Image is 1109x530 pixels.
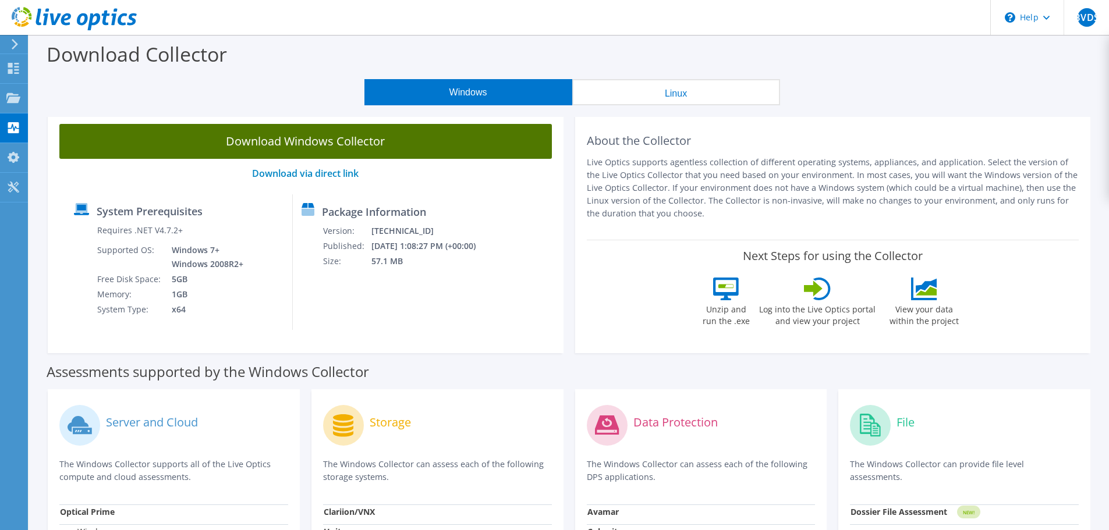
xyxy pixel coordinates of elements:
p: The Windows Collector can provide file level assessments. [850,458,1079,483]
td: Version: [323,223,371,239]
label: Storage [370,417,411,428]
td: 5GB [163,272,246,287]
a: Download via direct link [252,167,359,180]
svg: \n [1005,12,1015,23]
label: System Prerequisites [97,205,203,217]
a: Download Windows Collector [59,124,552,159]
td: Published: [323,239,371,254]
td: Supported OS: [97,243,163,272]
label: Log into the Live Optics portal and view your project [759,300,876,327]
label: Requires .NET V4.7.2+ [97,225,183,236]
p: The Windows Collector supports all of the Live Optics compute and cloud assessments. [59,458,288,483]
td: Memory: [97,287,163,302]
label: Package Information [322,206,426,218]
strong: Dossier File Assessment [851,506,947,517]
label: View your data within the project [882,300,966,327]
button: Windows [364,79,572,105]
strong: Optical Prime [60,506,115,517]
button: Linux [572,79,780,105]
td: Free Disk Space: [97,272,163,287]
label: Unzip and run the .exe [699,300,753,327]
td: System Type: [97,302,163,317]
td: Windows 7+ Windows 2008R2+ [163,243,246,272]
strong: Clariion/VNX [324,506,375,517]
label: Next Steps for using the Collector [743,249,923,263]
td: [DATE] 1:08:27 PM (+00:00) [371,239,491,254]
label: Download Collector [47,41,227,67]
label: File [897,417,915,428]
p: Live Optics supports agentless collection of different operating systems, appliances, and applica... [587,156,1079,220]
label: Data Protection [633,417,718,428]
label: Server and Cloud [106,417,198,428]
td: 57.1 MB [371,254,491,269]
p: The Windows Collector can assess each of the following storage systems. [323,458,552,483]
td: x64 [163,302,246,317]
strong: Avamar [587,506,619,517]
td: 1GB [163,287,246,302]
span: BVDS [1078,8,1096,27]
tspan: NEW! [963,509,975,515]
p: The Windows Collector can assess each of the following DPS applications. [587,458,816,483]
td: Size: [323,254,371,269]
h2: About the Collector [587,134,1079,148]
td: [TECHNICAL_ID] [371,223,491,239]
label: Assessments supported by the Windows Collector [47,366,369,378]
